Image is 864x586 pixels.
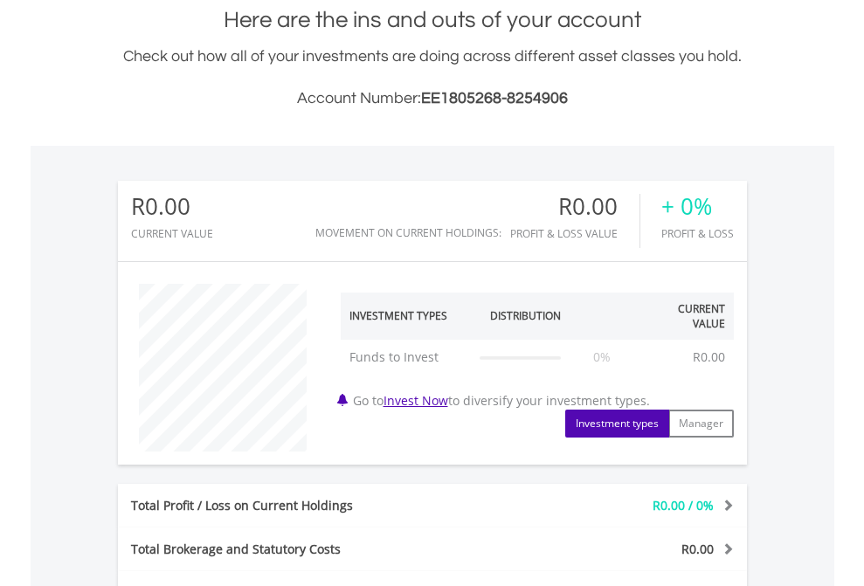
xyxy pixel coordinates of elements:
div: Profit & Loss [661,228,734,239]
div: Total Profit / Loss on Current Holdings [118,497,485,514]
span: R0.00 [681,541,714,557]
div: R0.00 [510,194,639,219]
span: R0.00 / 0% [653,497,714,514]
h1: Here are the ins and outs of your account [118,4,747,36]
button: Manager [668,410,734,438]
a: Invest Now [384,392,448,409]
div: CURRENT VALUE [131,228,213,239]
h3: Account Number: [118,86,747,111]
div: + 0% [661,194,734,219]
div: Distribution [490,308,561,323]
th: Investment Types [341,293,472,340]
div: Total Brokerage and Statutory Costs [118,541,485,558]
th: Current Value [635,293,734,340]
div: R0.00 [131,194,213,219]
td: 0% [570,340,635,375]
td: Funds to Invest [341,340,472,375]
div: Check out how all of your investments are doing across different asset classes you hold. [118,45,747,111]
button: Investment types [565,410,669,438]
span: EE1805268-8254906 [421,90,568,107]
div: Go to to diversify your investment types. [328,275,747,438]
div: Movement on Current Holdings: [315,227,501,238]
td: R0.00 [684,340,734,375]
div: Profit & Loss Value [510,228,639,239]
